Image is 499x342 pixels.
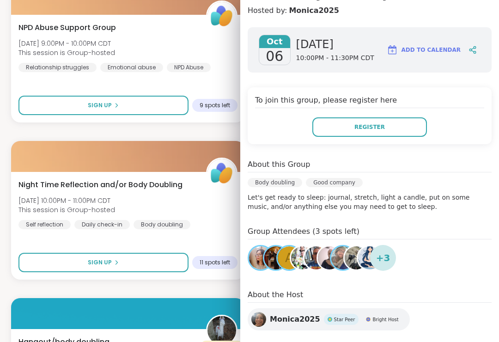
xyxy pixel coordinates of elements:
[18,253,189,272] button: Sign Up
[343,245,369,271] a: Amie89
[334,316,355,323] span: Star Peer
[18,205,115,214] span: This session is Group-hosted
[248,289,492,303] h4: About the Host
[330,245,356,271] a: BRandom502
[318,246,341,269] img: Dave76
[312,117,427,137] button: Register
[383,39,465,61] button: Add to Calendar
[100,63,163,72] div: Emotional abuse
[387,44,398,55] img: ShareWell Logomark
[18,220,71,229] div: Self reflection
[18,48,115,57] span: This session is Group-hosted
[248,226,492,239] h4: Group Attendees (3 spots left)
[316,245,342,271] a: Dave76
[376,251,390,265] span: + 3
[366,317,371,322] img: Bright Host
[18,179,183,190] span: Night Time Reflection and/or Body Doubling
[270,314,320,325] span: Monica2025
[402,46,461,54] span: Add to Calendar
[18,22,116,33] span: NPD Abuse Support Group
[167,63,211,72] div: NPD Abuse
[291,246,314,269] img: JollyJessie38
[249,246,272,269] img: irisanne
[296,54,374,63] span: 10:00PM - 11:30PM CDT
[248,308,410,330] a: Monica2025Monica2025Star PeerStar PeerBright HostBright Host
[345,246,368,269] img: Amie89
[357,245,383,271] a: Jayde444
[134,220,190,229] div: Body doubling
[276,245,302,271] a: A
[248,178,302,187] div: Body doubling
[266,48,283,65] span: 06
[331,246,354,269] img: BRandom502
[248,159,310,170] h4: About this Group
[259,35,290,48] span: Oct
[207,159,236,188] img: ShareWell
[304,246,328,269] img: JoeDWhite
[290,245,316,271] a: JollyJessie38
[328,317,332,322] img: Star Peer
[263,245,289,271] a: lyssa
[358,246,381,269] img: Jayde444
[18,196,115,205] span: [DATE] 10:00PM - 11:00PM CDT
[18,39,115,48] span: [DATE] 9:00PM - 10:00PM CDT
[88,101,112,110] span: Sign Up
[303,245,329,271] a: JoeDWhite
[289,5,339,16] a: Monica2025
[354,123,385,131] span: Register
[248,245,274,271] a: irisanne
[18,96,189,115] button: Sign Up
[207,2,236,31] img: ShareWell
[306,178,363,187] div: Good company
[251,312,266,327] img: Monica2025
[285,249,293,267] span: A
[200,259,230,266] span: 11 spots left
[74,220,130,229] div: Daily check-in
[248,193,492,211] p: Let's get ready to sleep: journal, stretch, light a candle, put on some music, and/or anything el...
[372,316,398,323] span: Bright Host
[255,95,484,108] h4: To join this group, please register here
[248,5,492,16] h4: Hosted by:
[200,102,230,109] span: 9 spots left
[296,37,374,52] span: [DATE]
[88,258,112,267] span: Sign Up
[18,63,97,72] div: Relationship struggles
[264,246,287,269] img: lyssa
